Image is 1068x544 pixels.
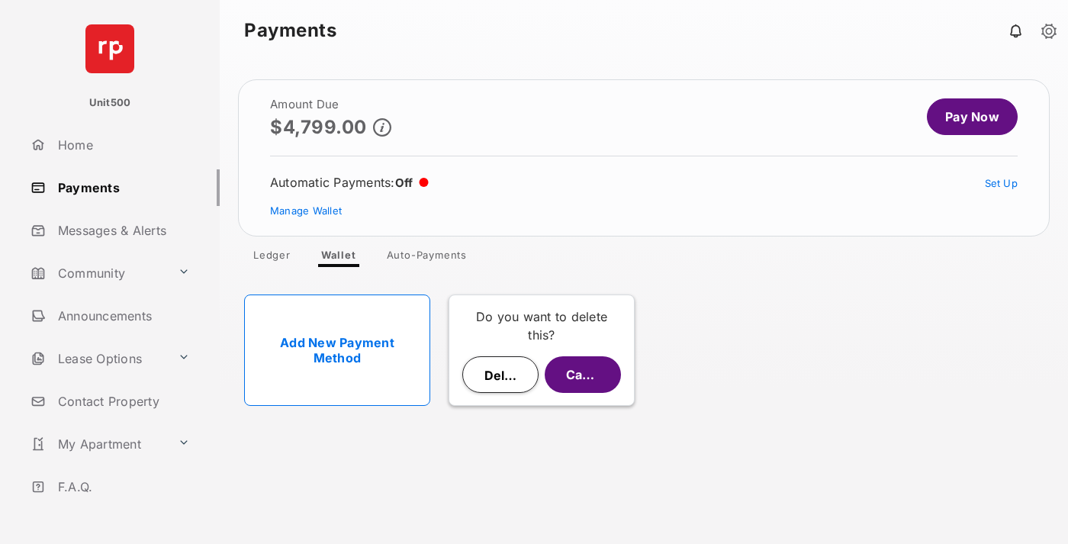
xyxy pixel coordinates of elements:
[985,177,1018,189] a: Set Up
[89,95,131,111] p: Unit500
[545,356,621,393] button: Cancel
[24,127,220,163] a: Home
[85,24,134,73] img: svg+xml;base64,PHN2ZyB4bWxucz0iaHR0cDovL3d3dy53My5vcmcvMjAwMC9zdmciIHdpZHRoPSI2NCIgaGVpZ2h0PSI2NC...
[244,295,430,406] a: Add New Payment Method
[484,368,524,383] span: Delete
[24,468,220,505] a: F.A.Q.
[566,367,607,382] span: Cancel
[270,98,391,111] h2: Amount Due
[395,175,413,190] span: Off
[462,356,539,393] button: Delete
[24,383,220,420] a: Contact Property
[24,255,172,291] a: Community
[24,212,220,249] a: Messages & Alerts
[24,340,172,377] a: Lease Options
[244,21,336,40] strong: Payments
[375,249,479,267] a: Auto-Payments
[24,298,220,334] a: Announcements
[462,307,622,344] p: Do you want to delete this?
[24,169,220,206] a: Payments
[309,249,368,267] a: Wallet
[270,204,342,217] a: Manage Wallet
[270,117,367,137] p: $4,799.00
[24,426,172,462] a: My Apartment
[241,249,303,267] a: Ledger
[270,175,429,190] div: Automatic Payments :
